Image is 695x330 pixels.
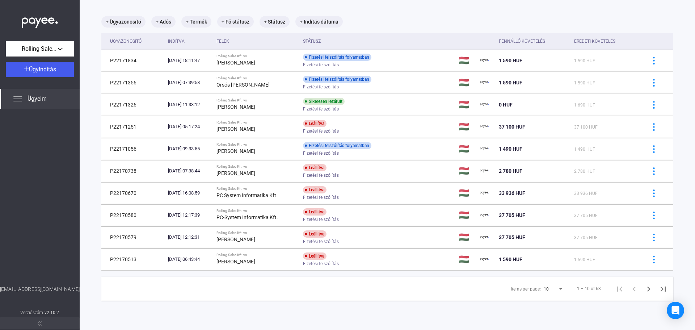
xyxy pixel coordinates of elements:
[101,16,146,28] mat-chip: + Ügyazonosító
[650,167,658,175] img: more-blue
[151,16,176,28] mat-chip: + Adós
[303,193,339,202] span: Fizetési felszólítás
[216,237,255,242] strong: [PERSON_NAME]
[650,212,658,219] img: more-blue
[303,60,339,69] span: Fizetési felszólítás
[168,57,211,64] div: [DATE] 18:11:47
[168,37,185,46] div: Indítva
[499,168,522,174] span: 2 780 HUF
[480,78,489,87] img: payee-logo
[168,37,211,46] div: Indítva
[216,126,255,132] strong: [PERSON_NAME]
[499,146,522,152] span: 1 490 HUF
[216,164,297,169] div: Rolling Sales Kft. vs
[303,237,339,246] span: Fizetési felszólítás
[650,256,658,263] img: more-blue
[216,98,297,103] div: Rolling Sales Kft. vs
[300,33,456,50] th: Státusz
[650,123,658,131] img: more-blue
[650,79,658,87] img: more-blue
[303,259,339,268] span: Fizetési felszólítás
[574,37,615,46] div: Eredeti követelés
[544,284,564,293] mat-select: Items per page:
[216,82,270,88] strong: Orsós [PERSON_NAME]
[574,169,595,174] span: 2 780 HUF
[646,97,661,112] button: more-blue
[667,302,684,319] div: Open Intercom Messenger
[216,231,297,235] div: Rolling Sales Kft. vs
[499,212,525,218] span: 37 705 HUF
[574,213,598,218] span: 37 705 HUF
[303,83,339,91] span: Fizetési felszólítás
[260,16,290,28] mat-chip: + Státusz
[168,167,211,175] div: [DATE] 07:38:44
[646,163,661,179] button: more-blue
[612,281,627,296] button: First page
[574,80,595,85] span: 1 590 HUF
[101,204,165,226] td: P22170580
[499,102,513,108] span: 0 HUF
[181,16,211,28] mat-chip: + Termék
[110,37,162,46] div: Ügyazonosító
[646,119,661,134] button: more-blue
[480,211,489,220] img: payee-logo
[641,281,656,296] button: Next page
[574,147,595,152] span: 1 490 HUF
[101,50,165,71] td: P22171834
[303,230,327,238] div: Leállítva
[216,192,276,198] strong: PC System Informatika Kft
[646,53,661,68] button: more-blue
[101,160,165,182] td: P22170738
[303,208,327,216] div: Leállítva
[216,37,297,46] div: Felek
[168,189,211,197] div: [DATE] 16:08:59
[650,189,658,197] img: more-blue
[28,95,47,103] span: Ügyeim
[101,248,165,270] td: P22170513
[646,230,661,245] button: more-blue
[101,182,165,204] td: P22170670
[303,54,371,61] div: Fizetési felszólítás folyamatban
[303,164,327,171] div: Leállítva
[217,16,254,28] mat-chip: + Fő státusz
[216,54,297,58] div: Rolling Sales Kft. vs
[574,191,598,196] span: 33 936 HUF
[303,252,327,260] div: Leállítva
[303,98,345,105] div: Sikeresen lezárult
[574,125,598,130] span: 37 100 HUF
[216,142,297,147] div: Rolling Sales Kft. vs
[499,80,522,85] span: 1 590 HUF
[101,72,165,93] td: P22171356
[303,142,371,149] div: Fizetési felszólítás folyamatban
[499,256,522,262] span: 1 590 HUF
[650,145,658,153] img: more-blue
[499,58,522,63] span: 1 590 HUF
[303,120,327,127] div: Leállítva
[216,120,297,125] div: Rolling Sales Kft. vs
[168,123,211,130] div: [DATE] 05:17:24
[110,37,142,46] div: Ügyazonosító
[646,252,661,267] button: more-blue
[216,148,255,154] strong: [PERSON_NAME]
[456,160,477,182] td: 🇭🇺
[650,57,658,64] img: more-blue
[480,255,489,264] img: payee-logo
[456,182,477,204] td: 🇭🇺
[168,234,211,241] div: [DATE] 12:12:31
[216,187,297,191] div: Rolling Sales Kft. vs
[627,281,641,296] button: Previous page
[303,186,327,193] div: Leállítva
[646,185,661,201] button: more-blue
[650,234,658,241] img: more-blue
[38,321,42,326] img: arrow-double-left-grey.svg
[216,259,255,264] strong: [PERSON_NAME]
[303,76,371,83] div: Fizetési felszólítás folyamatban
[456,204,477,226] td: 🇭🇺
[574,257,595,262] span: 1 590 HUF
[646,141,661,156] button: more-blue
[574,235,598,240] span: 37 705 HUF
[577,284,601,293] div: 1 – 10 of 63
[168,212,211,219] div: [DATE] 12:17:39
[216,209,297,213] div: Rolling Sales Kft. vs
[456,72,477,93] td: 🇭🇺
